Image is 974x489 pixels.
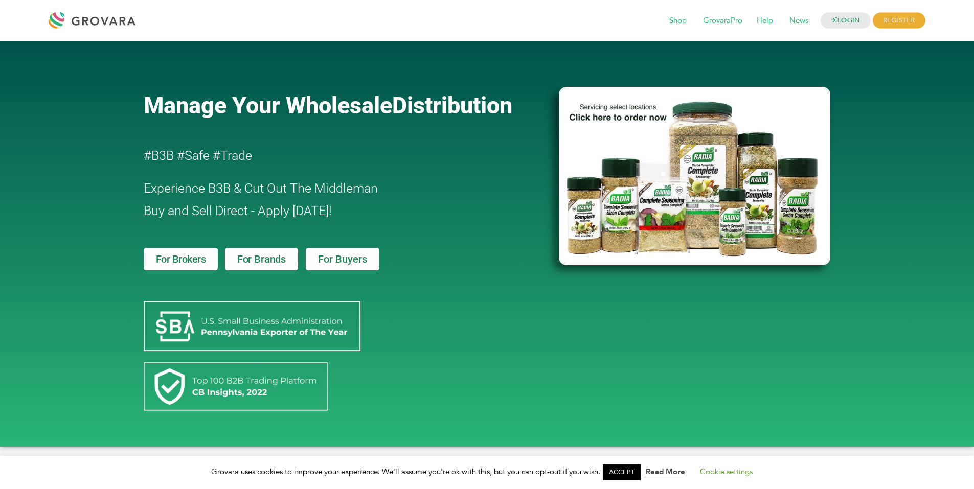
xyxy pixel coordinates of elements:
[873,13,925,29] span: REGISTER
[662,15,694,27] a: Shop
[750,15,780,27] a: Help
[646,467,685,477] a: Read More
[696,15,750,27] a: GrovaraPro
[144,181,378,196] span: Experience B3B & Cut Out The Middleman
[144,145,501,167] h2: #B3B #Safe #Trade
[144,248,218,270] a: For Brokers
[662,11,694,31] span: Shop
[392,92,512,119] span: Distribution
[696,11,750,31] span: GrovaraPro
[237,254,286,264] span: For Brands
[318,254,367,264] span: For Buyers
[700,467,753,477] a: Cookie settings
[750,11,780,31] span: Help
[225,248,298,270] a: For Brands
[144,203,332,218] span: Buy and Sell Direct - Apply [DATE]!
[144,92,392,119] span: Manage Your Wholesale
[306,248,379,270] a: For Buyers
[821,13,871,29] a: LOGIN
[603,464,641,480] a: ACCEPT
[782,15,816,27] a: News
[782,11,816,31] span: News
[211,467,763,477] span: Grovara uses cookies to improve your experience. We'll assume you're ok with this, but you can op...
[156,254,206,264] span: For Brokers
[144,92,542,119] a: Manage Your WholesaleDistribution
